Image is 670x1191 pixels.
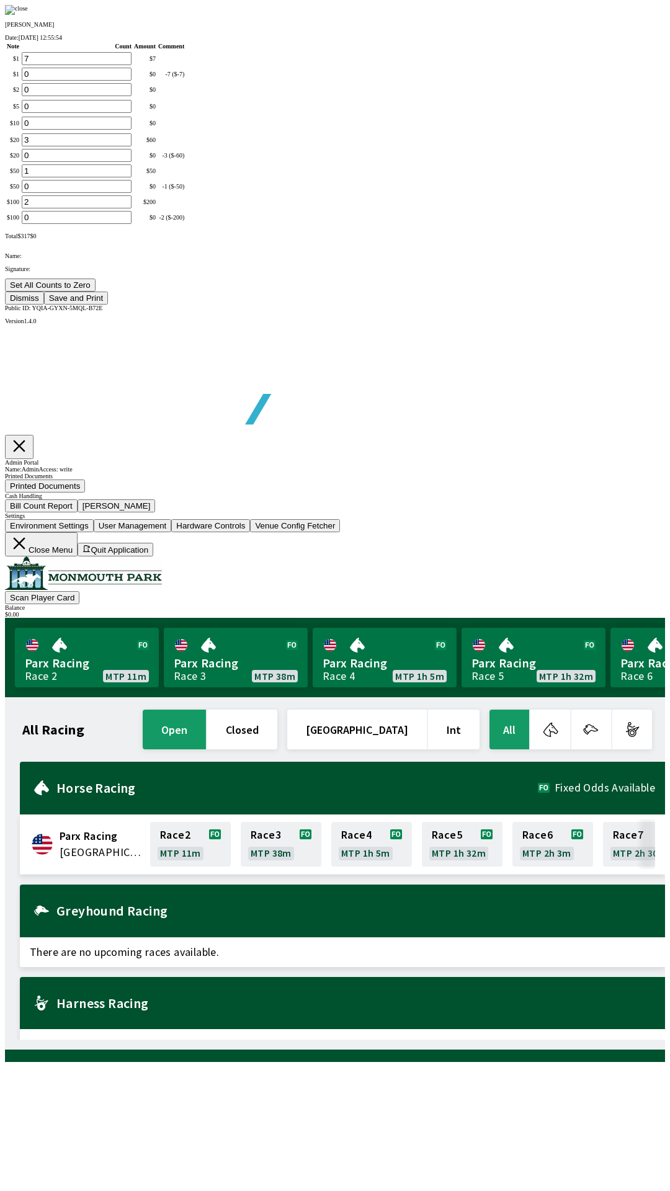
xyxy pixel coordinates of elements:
span: $ 317 [17,233,30,239]
a: Race3MTP 38m [241,822,321,867]
span: MTP 38m [251,848,292,858]
div: Settings [5,512,665,519]
div: Race 4 [323,671,355,681]
p: Name: [5,252,665,259]
h2: Greyhound Racing [56,906,655,916]
button: Bill Count Report [5,499,78,512]
div: Version 1.4.0 [5,318,665,324]
span: Race 4 [341,830,372,840]
th: Comment [158,42,185,50]
button: [PERSON_NAME] [78,499,156,512]
div: Printed Documents [5,473,665,480]
div: Total [5,233,665,239]
div: $ 0 [134,214,156,221]
div: Date: [5,34,665,41]
button: Save and Print [44,292,108,305]
span: Parx Racing [323,655,447,671]
button: User Management [94,519,172,532]
div: Name: Admin Access: write [5,466,665,473]
button: Printed Documents [5,480,85,493]
a: Race2MTP 11m [150,822,231,867]
span: Race 3 [251,830,281,840]
button: Venue Config Fetcher [250,519,340,532]
td: $ 20 [6,133,20,147]
td: $ 1 [6,67,20,81]
a: Race6MTP 2h 3m [512,822,593,867]
h2: Harness Racing [56,998,655,1008]
button: Int [428,710,480,749]
div: $ 7 [134,55,156,62]
div: Race 3 [174,671,206,681]
span: United States [60,844,143,860]
td: $ 5 [6,99,20,114]
th: Count [21,42,132,50]
p: Signature: [5,265,665,272]
a: Parx RacingRace 2MTP 11m [15,628,159,687]
img: close [5,5,28,15]
div: $ 0 [134,120,156,127]
th: Note [6,42,20,50]
button: Quit Application [78,543,153,556]
button: open [143,710,206,749]
a: Race4MTP 1h 5m [331,822,412,867]
span: MTP 2h 30m [613,848,667,858]
div: Cash Handling [5,493,665,499]
div: $ 0 [134,71,156,78]
h2: Horse Racing [56,783,538,793]
span: YQIA-GYXN-5MQL-B72E [32,305,103,311]
p: [PERSON_NAME] [5,21,665,28]
button: Environment Settings [5,519,94,532]
span: Race 2 [160,830,190,840]
div: Race 5 [471,671,504,681]
span: MTP 1h 32m [432,848,486,858]
div: $ 0 [134,183,156,190]
div: Race 6 [620,671,653,681]
span: $ 0 [30,233,36,239]
div: $ 200 [134,198,156,205]
div: Race 2 [25,671,57,681]
span: Parx Racing [60,828,143,844]
span: There are no upcoming races available. [20,937,665,967]
th: Amount [133,42,156,50]
span: MTP 1h 32m [539,671,593,681]
div: -7 ($-7) [158,71,184,78]
span: Race 7 [613,830,643,840]
span: Parx Racing [471,655,596,671]
span: MTP 38m [254,671,295,681]
span: MTP 2h 3m [522,848,571,858]
td: $ 20 [6,148,20,163]
span: Parx Racing [25,655,149,671]
div: $ 0 [134,86,156,93]
a: Parx RacingRace 3MTP 38m [164,628,308,687]
div: $ 0.00 [5,611,665,618]
span: Fixed Odds Available [555,783,655,793]
a: Parx RacingRace 4MTP 1h 5m [313,628,457,687]
div: $ 60 [134,136,156,143]
td: $ 100 [6,195,20,209]
td: $ 10 [6,116,20,130]
td: $ 1 [6,51,20,66]
td: $ 50 [6,179,20,194]
td: $ 2 [6,83,20,97]
div: -3 ($-60) [158,152,184,159]
span: MTP 1h 5m [341,848,390,858]
button: closed [207,710,277,749]
img: venue logo [5,556,162,590]
span: There are no upcoming races available. [20,1029,665,1059]
div: Public ID: [5,305,665,311]
td: $ 50 [6,164,20,178]
div: Admin Portal [5,459,665,466]
button: All [489,710,529,749]
span: [DATE] 12:55:54 [19,34,62,41]
a: Parx RacingRace 5MTP 1h 32m [462,628,605,687]
div: $ 0 [134,152,156,159]
button: Dismiss [5,292,44,305]
button: Set All Counts to Zero [5,279,96,292]
span: Parx Racing [174,655,298,671]
span: MTP 1h 5m [395,671,444,681]
button: Close Menu [5,532,78,556]
div: $ 50 [134,167,156,174]
span: Race 6 [522,830,553,840]
div: -2 ($-200) [158,214,184,221]
div: Balance [5,604,665,611]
